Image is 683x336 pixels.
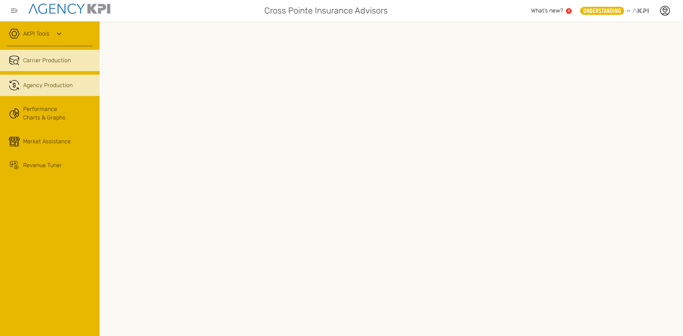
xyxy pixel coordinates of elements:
[531,7,563,14] span: What’s new?
[28,4,110,14] img: agencykpi-logo-550x69-2d9e3fa8.png
[23,137,71,146] span: Market Assistance
[23,81,73,90] span: Agency Production
[566,8,572,14] a: 1
[264,4,388,17] span: Cross Pointe Insurance Advisors
[23,30,49,38] a: AKPI Tools
[568,9,570,13] text: 1
[23,161,62,170] span: Revenue Tuner
[23,56,71,65] span: Carrier Production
